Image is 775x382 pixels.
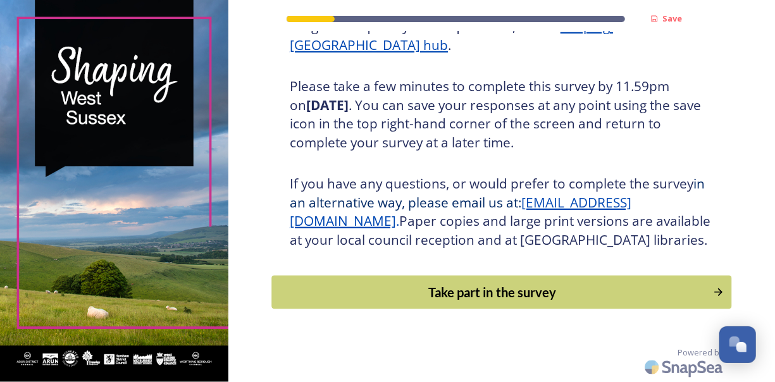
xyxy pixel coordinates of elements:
[396,212,399,230] span: .
[678,347,723,359] span: Powered by
[290,77,714,152] h3: Please take a few minutes to complete this survey by 11.59pm on . You can save your responses at ...
[662,13,682,24] strong: Save
[290,175,708,211] span: in an alternative way, please email us at:
[290,17,613,54] a: Shaping [GEOGRAPHIC_DATA] hub
[290,175,714,249] h3: If you have any questions, or would prefer to complete the survey Paper copies and large print ve...
[278,283,706,302] div: Take part in the survey
[290,194,631,230] a: [EMAIL_ADDRESS][DOMAIN_NAME]
[641,352,729,382] img: SnapSea Logo
[306,96,349,114] strong: [DATE]
[271,276,731,309] button: Continue
[719,326,756,363] button: Open Chat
